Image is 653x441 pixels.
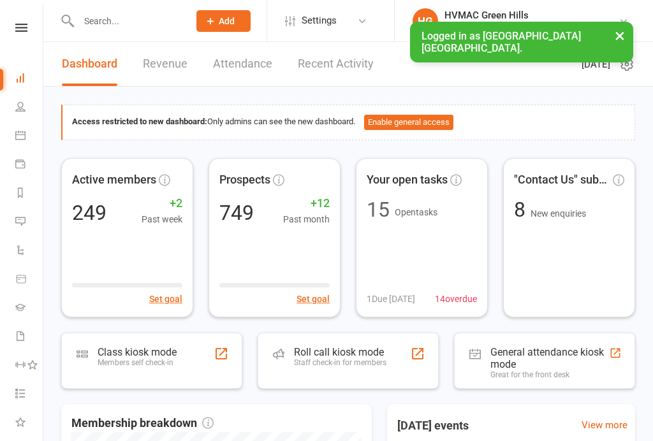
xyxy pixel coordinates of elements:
[490,346,609,370] div: General attendance kiosk mode
[15,122,44,151] a: Calendar
[514,198,531,222] span: 8
[15,65,44,94] a: Dashboard
[283,212,330,226] span: Past month
[72,115,625,130] div: Only admins can see the new dashboard.
[98,358,177,367] div: Members self check-in
[15,180,44,208] a: Reports
[387,414,479,437] h3: [DATE] events
[367,199,390,220] div: 15
[15,409,44,438] a: What's New
[444,10,619,21] div: HVMAC Green Hills
[582,417,627,433] a: View more
[435,292,477,306] span: 14 overdue
[302,6,337,35] span: Settings
[395,207,437,217] span: Open tasks
[294,346,386,358] div: Roll call kiosk mode
[297,292,330,306] button: Set goal
[15,151,44,180] a: Payments
[294,358,386,367] div: Staff check-in for members
[75,12,180,30] input: Search...
[608,22,631,49] button: ×
[422,30,581,54] span: Logged in as [GEOGRAPHIC_DATA] [GEOGRAPHIC_DATA].
[142,194,182,213] span: +2
[196,10,251,32] button: Add
[98,346,177,358] div: Class kiosk mode
[219,171,270,189] span: Prospects
[15,266,44,294] a: Product Sales
[219,16,235,26] span: Add
[219,203,254,223] div: 749
[531,208,586,219] span: New enquiries
[444,21,619,33] div: [GEOGRAPHIC_DATA] [GEOGRAPHIC_DATA]
[72,117,207,126] strong: Access restricted to new dashboard:
[283,194,330,213] span: +12
[514,171,610,189] span: "Contact Us" submissions
[413,8,438,34] div: HG
[149,292,182,306] button: Set goal
[72,203,106,223] div: 249
[364,115,453,130] button: Enable general access
[490,370,609,379] div: Great for the front desk
[72,171,156,189] span: Active members
[367,292,415,306] span: 1 Due [DATE]
[367,171,448,189] span: Your open tasks
[142,212,182,226] span: Past week
[15,94,44,122] a: People
[71,414,214,433] span: Membership breakdown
